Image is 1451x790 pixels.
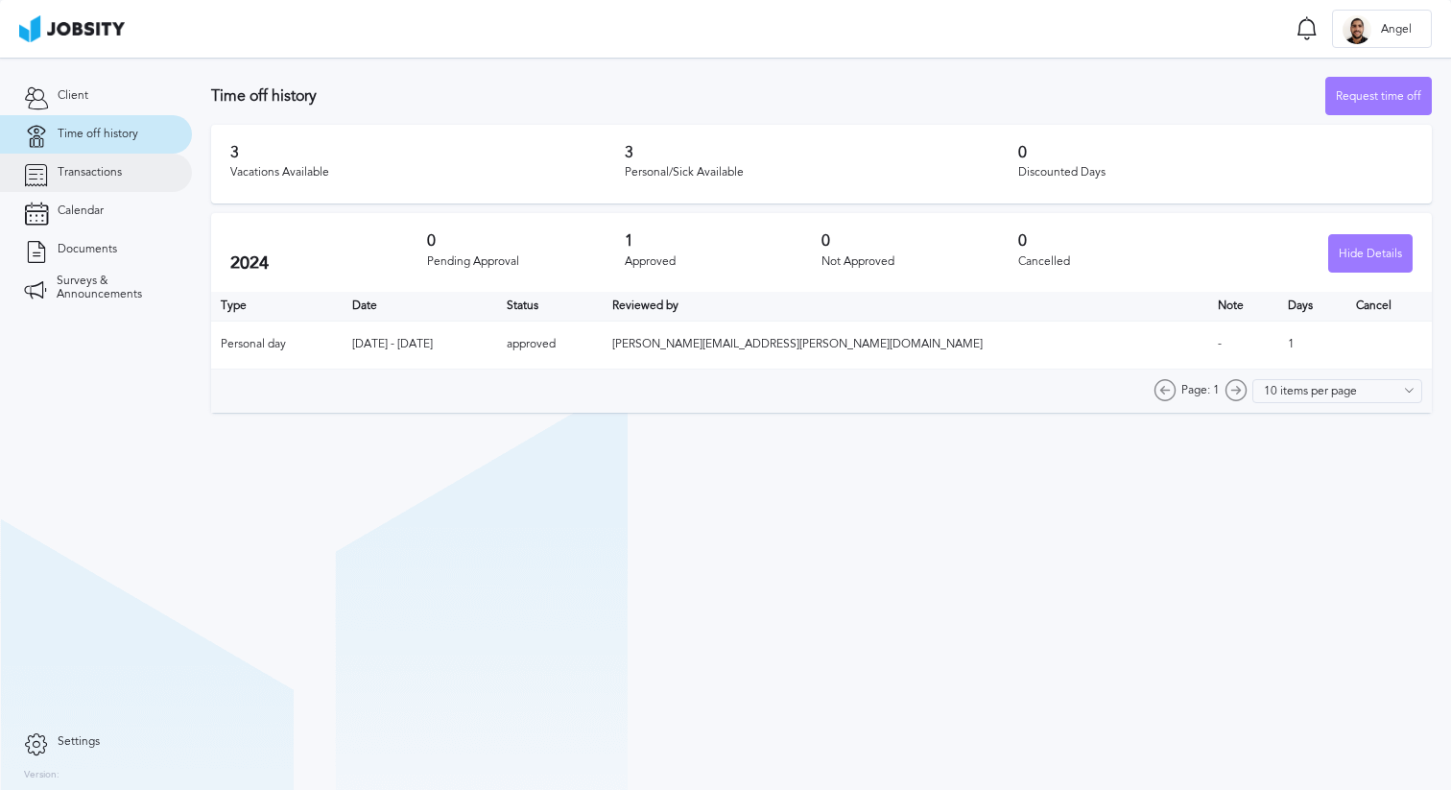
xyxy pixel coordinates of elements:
div: Cancelled [1018,255,1215,269]
div: Approved [625,255,821,269]
td: 1 [1278,321,1346,369]
img: ab4bad089aa723f57921c736e9817d99.png [19,15,125,42]
div: A [1343,15,1371,44]
label: Version: [24,770,59,781]
span: Documents [58,243,117,256]
div: Vacations Available [230,166,625,180]
h3: Time off history [211,87,1325,105]
td: approved [497,321,603,369]
div: Request time off [1326,78,1431,116]
span: Client [58,89,88,103]
h3: 0 [1018,232,1215,250]
span: Page: 1 [1181,384,1220,397]
span: Calendar [58,204,104,218]
th: Days [1278,292,1346,321]
span: - [1218,337,1222,350]
th: Toggle SortBy [497,292,603,321]
button: Request time off [1325,77,1432,115]
span: Angel [1371,23,1421,36]
th: Type [211,292,343,321]
h2: 2024 [230,253,427,274]
th: Cancel [1346,292,1432,321]
span: Time off history [58,128,138,141]
div: Personal/Sick Available [625,166,1019,180]
td: [DATE] - [DATE] [343,321,498,369]
h3: 0 [1018,144,1413,161]
h3: 3 [625,144,1019,161]
h3: 0 [427,232,624,250]
div: Not Approved [821,255,1018,269]
span: [PERSON_NAME][EMAIL_ADDRESS][PERSON_NAME][DOMAIN_NAME] [612,337,983,350]
th: Toggle SortBy [603,292,1208,321]
div: Hide Details [1329,235,1412,274]
div: Discounted Days [1018,166,1413,180]
button: Hide Details [1328,234,1413,273]
span: Transactions [58,166,122,180]
div: Pending Approval [427,255,624,269]
h3: 1 [625,232,821,250]
h3: 0 [821,232,1018,250]
th: Toggle SortBy [1208,292,1278,321]
td: Personal day [211,321,343,369]
span: Settings [58,735,100,749]
span: Surveys & Announcements [57,275,168,301]
h3: 3 [230,144,625,161]
th: Toggle SortBy [343,292,498,321]
button: AAngel [1332,10,1432,48]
